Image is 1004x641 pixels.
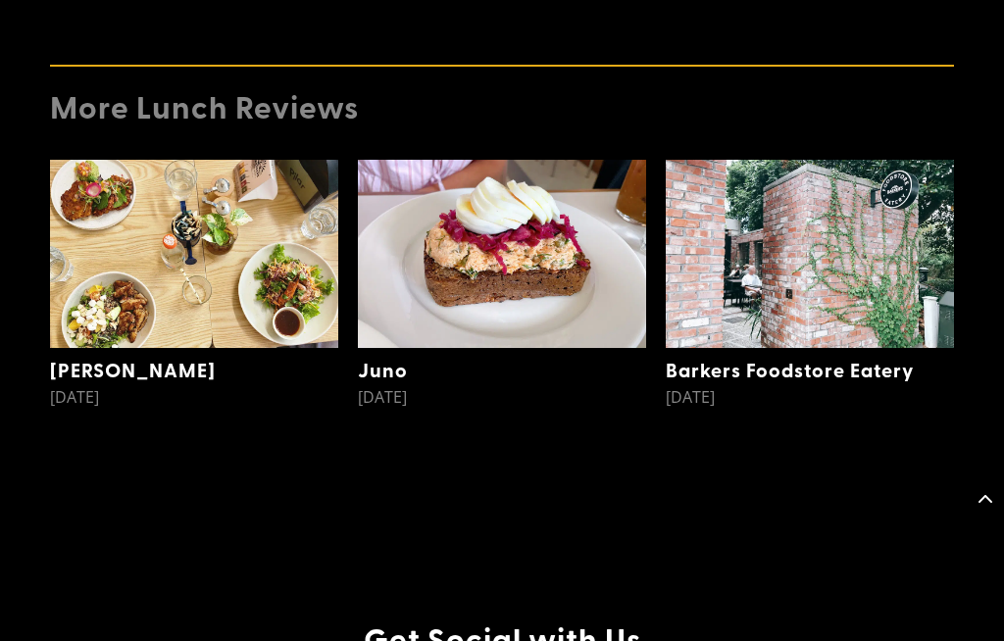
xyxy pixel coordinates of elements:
[50,356,216,383] a: [PERSON_NAME]
[666,356,914,383] a: Barkers Foodstore Eatery
[50,386,99,408] span: [DATE]
[666,386,715,408] span: [DATE]
[666,160,954,349] img: Barkers Foodstore Eatery
[50,87,954,134] h4: More Lunch Reviews
[358,356,408,383] a: Juno
[50,160,338,349] img: Pilar
[358,160,646,349] img: Juno
[358,386,407,408] span: [DATE]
